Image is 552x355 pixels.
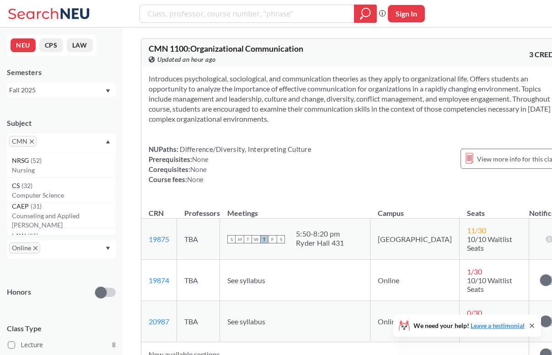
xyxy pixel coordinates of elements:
[106,89,110,93] svg: Dropdown arrow
[268,235,277,243] span: F
[467,226,486,235] span: 11 / 30
[12,231,27,241] span: LAW
[236,235,244,243] span: M
[388,5,425,22] button: Sign In
[149,144,311,184] div: NUPaths: Prerequisites: Corequisites: Course fees:
[12,166,115,175] p: Nursing
[149,235,169,243] a: 19875
[12,201,31,211] span: CAEP
[192,155,209,163] span: None
[7,134,116,152] div: CMNX to remove pillDropdown arrowNRSG(52)NursingCS(32)Computer ScienceCAEP(31)Counseling and Appl...
[12,211,115,230] p: Counseling and Applied [PERSON_NAME]
[106,247,110,250] svg: Dropdown arrow
[187,175,204,183] span: None
[9,242,40,253] span: OnlineX to remove pill
[467,235,512,252] span: 10/10 Waitlist Seats
[471,322,525,329] a: Leave a testimonial
[370,260,460,301] td: Online
[467,276,512,293] span: 10/10 Waitlist Seats
[177,199,220,219] th: Professors
[9,136,37,147] span: CMNX to remove pill
[12,156,31,166] span: NRSG
[31,202,42,210] span: ( 31 )
[360,7,371,20] svg: magnifying glass
[149,317,169,326] a: 20987
[370,219,460,260] td: [GEOGRAPHIC_DATA]
[149,43,303,54] span: CMN 1100 : Organizational Communication
[12,191,115,200] p: Computer Science
[244,235,252,243] span: T
[112,340,116,350] span: 8
[177,219,220,260] td: TBA
[67,38,93,52] button: LAW
[21,182,32,189] span: ( 32 )
[7,118,116,128] div: Subject
[7,323,116,333] span: Class Type
[7,83,116,97] div: Fall 2025Dropdown arrow
[354,5,377,23] div: magnifying glass
[106,140,110,144] svg: Dropdown arrow
[27,232,38,240] span: ( 25 )
[8,339,116,351] label: Lecture
[190,165,207,173] span: None
[252,235,260,243] span: W
[30,140,34,144] svg: X to remove pill
[296,229,344,238] div: 5:50 - 8:20 pm
[467,308,482,317] span: 0 / 30
[33,246,38,250] svg: X to remove pill
[157,54,216,65] span: Updated an hour ago
[220,199,370,219] th: Meetings
[9,85,105,95] div: Fall 2025
[227,235,236,243] span: S
[7,67,116,77] div: Semesters
[277,235,285,243] span: S
[7,287,31,297] p: Honors
[149,276,169,285] a: 19874
[177,260,220,301] td: TBA
[227,276,265,285] span: See syllabus
[31,156,42,164] span: ( 52 )
[177,301,220,342] td: TBA
[467,267,482,276] span: 1 / 30
[460,199,529,219] th: Seats
[370,301,460,342] td: Online
[227,317,265,326] span: See syllabus
[413,323,525,329] span: We need your help!
[11,38,36,52] button: NEU
[12,181,21,191] span: CS
[39,38,63,52] button: CPS
[7,240,116,259] div: OnlineX to remove pillDropdown arrow
[296,238,344,247] div: Ryder Hall 431
[147,6,348,22] input: Class, professor, course number, "phrase"
[260,235,268,243] span: T
[178,145,311,153] span: Difference/Diversity, Interpreting Culture
[149,208,164,218] div: CRN
[370,199,460,219] th: Campus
